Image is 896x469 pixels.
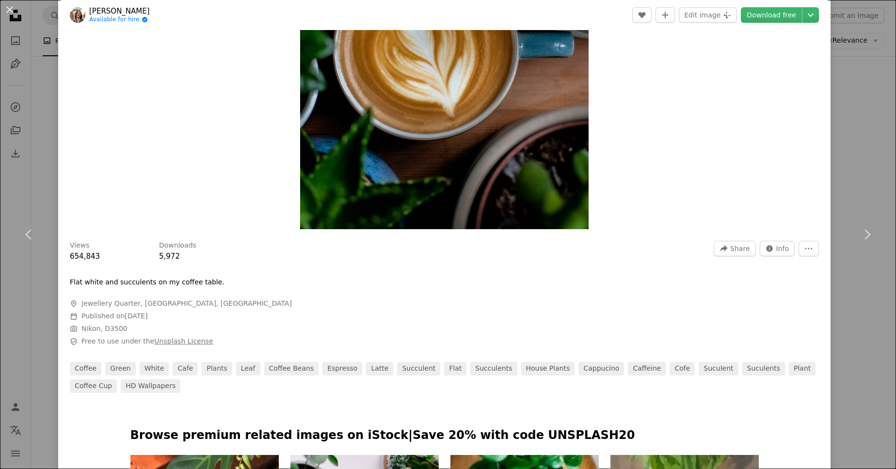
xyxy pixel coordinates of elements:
a: succulents [470,362,517,375]
span: Published on [81,312,148,320]
button: Nikon, D3500 [81,324,128,334]
a: Available for hire [89,16,150,24]
img: Go to Joe Hepburn's profile [70,7,85,23]
a: cofe [670,362,695,375]
a: leaf [236,362,260,375]
a: caffeine [628,362,666,375]
a: white [140,362,169,375]
a: plant [789,362,816,375]
a: cappucino [578,362,624,375]
span: Share [730,241,750,256]
a: latte [366,362,393,375]
span: Info [776,241,789,256]
span: 654,843 [70,252,100,261]
span: 5,972 [159,252,180,261]
button: More Actions [799,241,819,256]
button: Share this image [714,241,755,256]
button: Like [632,7,652,23]
h3: Views [70,241,90,250]
button: Add to Collection [656,7,675,23]
p: Browse premium related images on iStock | Save 20% with code UNSPLASH20 [130,428,759,443]
span: Jewellery Quarter, [GEOGRAPHIC_DATA], [GEOGRAPHIC_DATA] [81,299,292,309]
a: cafe [173,362,198,375]
a: HD Wallpapers [121,379,180,393]
span: Free to use under the [81,337,213,346]
button: Stats about this image [760,241,795,256]
time: January 2, 2020 at 7:42:35 AM EST [125,312,147,320]
a: espresso [322,362,362,375]
h3: Downloads [159,241,196,250]
button: Edit image [679,7,737,23]
a: succulent [397,362,440,375]
a: plants [202,362,232,375]
a: coffee beans [264,362,319,375]
a: house plants [521,362,575,375]
a: suculent [699,362,738,375]
p: Flat white and succulents on my coffee table. [70,278,224,287]
a: suculents [742,362,785,375]
a: green [105,362,135,375]
a: Next [838,188,896,281]
a: flat [444,362,466,375]
a: Download free [741,7,802,23]
a: Unsplash License [154,337,213,345]
a: coffee [70,362,101,375]
a: coffee cup [70,379,117,393]
a: [PERSON_NAME] [89,6,150,16]
button: Choose download size [802,7,819,23]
